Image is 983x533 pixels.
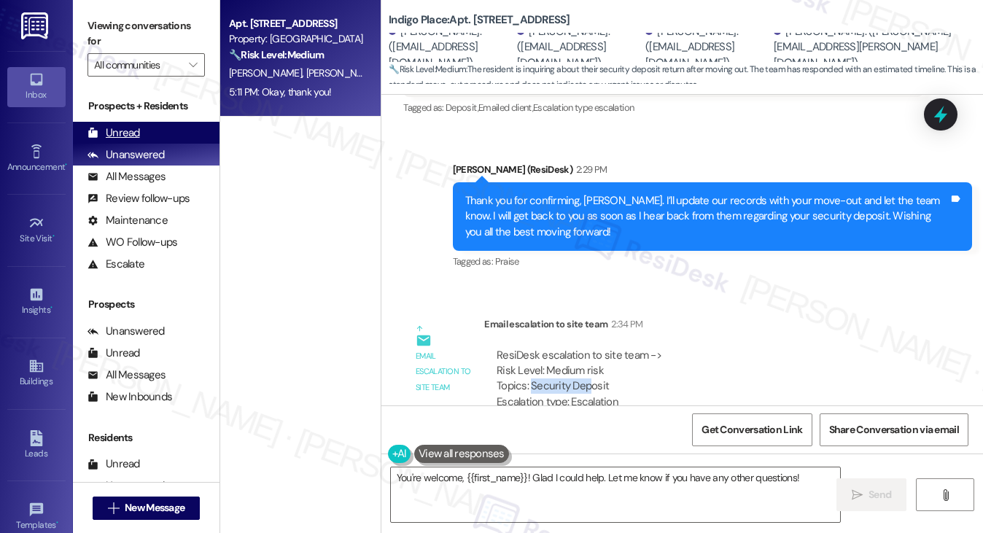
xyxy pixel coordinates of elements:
[88,257,144,272] div: Escalate
[88,346,140,361] div: Unread
[517,24,642,71] div: [PERSON_NAME]. ([EMAIL_ADDRESS][DOMAIN_NAME])
[88,169,166,184] div: All Messages
[829,422,959,437] span: Share Conversation via email
[869,487,891,502] span: Send
[495,255,519,268] span: Praise
[572,162,607,177] div: 2:29 PM
[7,426,66,465] a: Leads
[56,518,58,528] span: •
[389,12,570,28] b: Indigo Place: Apt. [STREET_ADDRESS]
[403,97,922,118] div: Tagged as:
[7,282,66,322] a: Insights •
[88,15,205,53] label: Viewing conversations for
[93,497,201,520] button: New Message
[478,101,533,114] span: Emailed client ,
[88,456,140,472] div: Unread
[88,235,177,250] div: WO Follow-ups
[21,12,51,39] img: ResiDesk Logo
[88,191,190,206] div: Review follow-ups
[389,24,513,71] div: [PERSON_NAME]. ([EMAIL_ADDRESS][DOMAIN_NAME])
[88,125,140,141] div: Unread
[88,389,172,405] div: New Inbounds
[645,24,770,71] div: [PERSON_NAME]. ([EMAIL_ADDRESS][DOMAIN_NAME])
[229,66,306,79] span: [PERSON_NAME]
[65,160,67,170] span: •
[73,430,219,446] div: Residents
[533,101,634,114] span: Escalation type escalation
[88,147,165,163] div: Unanswered
[7,211,66,250] a: Site Visit •
[306,66,384,79] span: [PERSON_NAME]
[94,53,182,77] input: All communities
[446,101,478,114] span: Deposit ,
[852,489,863,501] i: 
[389,63,466,75] strong: 🔧 Risk Level: Medium
[189,59,197,71] i: 
[229,48,324,61] strong: 🔧 Risk Level: Medium
[389,62,983,93] span: : The resident is inquiring about their security deposit return after moving out. The team has re...
[88,367,166,383] div: All Messages
[391,467,841,522] textarea: You're welcome, {{first_name}}! Glad I could help. Let me know if you have any other questions!
[229,85,332,98] div: 5:11 PM: Okay, thank you!
[702,422,802,437] span: Get Conversation Link
[774,24,972,71] div: [PERSON_NAME]. ([PERSON_NAME][EMAIL_ADDRESS][PERSON_NAME][DOMAIN_NAME])
[50,303,53,313] span: •
[453,251,972,272] div: Tagged as:
[836,478,907,511] button: Send
[7,354,66,393] a: Buildings
[940,489,951,501] i: 
[465,193,949,240] div: Thank you for confirming, [PERSON_NAME]. I’ll update our records with your move-out and let the t...
[53,231,55,241] span: •
[416,349,473,395] div: Email escalation to site team
[607,316,642,332] div: 2:34 PM
[108,502,119,514] i: 
[88,324,165,339] div: Unanswered
[229,31,364,47] div: Property: [GEOGRAPHIC_DATA]
[88,478,165,494] div: Unanswered
[453,162,972,182] div: [PERSON_NAME] (ResiDesk)
[497,348,910,411] div: ResiDesk escalation to site team -> Risk Level: Medium risk Topics: Security Deposit Escalation t...
[820,413,968,446] button: Share Conversation via email
[125,500,184,516] span: New Message
[692,413,812,446] button: Get Conversation Link
[484,316,922,337] div: Email escalation to site team
[7,67,66,106] a: Inbox
[73,297,219,312] div: Prospects
[73,98,219,114] div: Prospects + Residents
[229,16,364,31] div: Apt. [STREET_ADDRESS]
[88,213,168,228] div: Maintenance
